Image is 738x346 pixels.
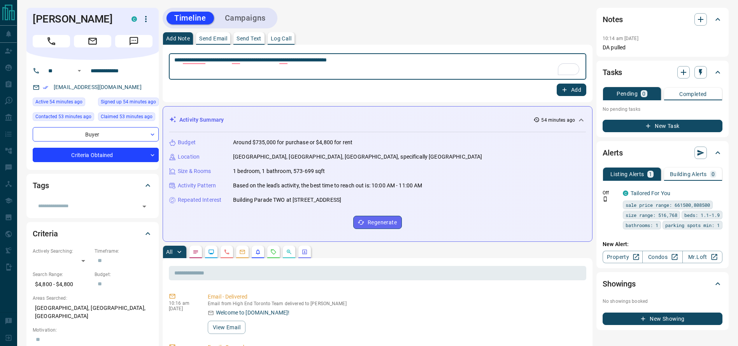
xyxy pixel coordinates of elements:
p: Send Email [199,36,227,41]
p: Actively Searching: [33,248,91,255]
a: Mr.Loft [682,251,722,263]
button: Regenerate [353,216,402,229]
p: Log Call [271,36,291,41]
svg: Listing Alerts [255,249,261,255]
p: No showings booked [603,298,722,305]
p: Budget [178,138,196,147]
p: [GEOGRAPHIC_DATA], [GEOGRAPHIC_DATA], [GEOGRAPHIC_DATA], specifically [GEOGRAPHIC_DATA] [233,153,482,161]
h2: Tags [33,179,49,192]
p: Around $735,000 for purchase or $4,800 for rent [233,138,352,147]
p: Activity Pattern [178,182,216,190]
h2: Notes [603,13,623,26]
p: Building Parade TWO at [STREET_ADDRESS] [233,196,341,204]
p: 10:16 am [169,301,196,306]
h1: [PERSON_NAME] [33,13,120,25]
span: sale price range: 661500,808500 [626,201,710,209]
p: 0 [712,171,715,177]
svg: Calls [224,249,230,255]
svg: Emails [239,249,245,255]
div: Criteria [33,224,153,243]
p: Timeframe: [95,248,153,255]
p: Email - Delivered [208,293,583,301]
p: Email from High End Toronto Team delivered to [PERSON_NAME] [208,301,583,306]
p: Location [178,153,200,161]
p: Motivation: [33,327,153,334]
p: Activity Summary [179,116,224,124]
span: Call [33,35,70,47]
p: Areas Searched: [33,295,153,302]
button: Open [139,201,150,212]
p: $4,800 - $4,800 [33,278,91,291]
span: bathrooms: 1 [626,221,658,229]
a: Condos [642,251,682,263]
h2: Showings [603,278,636,290]
h2: Alerts [603,147,623,159]
button: New Showing [603,313,722,325]
button: Campaigns [217,12,273,24]
span: Contacted 53 minutes ago [35,113,91,121]
div: Mon Sep 15 2025 [33,98,94,108]
span: Message [115,35,153,47]
p: Pending [617,91,638,96]
p: All [166,249,172,255]
svg: Requests [270,249,277,255]
p: 54 minutes ago [541,117,575,124]
p: New Alert: [603,240,722,248]
svg: Push Notification Only [603,196,608,202]
p: DA pulled [603,44,722,52]
button: Add [557,84,586,96]
div: Mon Sep 15 2025 [98,112,159,123]
p: 1 bedroom, 1 bathroom, 573-699 sqft [233,167,325,175]
div: Mon Sep 15 2025 [33,112,94,123]
svg: Notes [193,249,199,255]
div: Buyer [33,127,159,142]
button: View Email [208,321,245,334]
a: Property [603,251,643,263]
p: 1 [649,171,652,177]
div: Mon Sep 15 2025 [98,98,159,108]
textarea: To enrich screen reader interactions, please activate Accessibility in Grammarly extension settings [174,57,581,77]
h2: Tasks [603,66,622,79]
p: Based on the lead's activity, the best time to reach out is: 10:00 AM - 11:00 AM [233,182,422,190]
p: [GEOGRAPHIC_DATA], [GEOGRAPHIC_DATA], [GEOGRAPHIC_DATA] [33,302,153,323]
h2: Criteria [33,227,58,240]
div: Tasks [603,63,722,82]
div: Notes [603,10,722,29]
button: New Task [603,120,722,132]
div: Showings [603,274,722,293]
span: Signed up 54 minutes ago [101,98,156,106]
p: No pending tasks [603,103,722,115]
div: condos.ca [131,16,137,22]
p: Size & Rooms [178,167,211,175]
p: [DATE] [169,306,196,311]
div: Tags [33,176,153,195]
p: Send Text [237,36,261,41]
p: 10:14 am [DATE] [603,36,638,41]
p: Add Note [166,36,190,41]
svg: Opportunities [286,249,292,255]
svg: Lead Browsing Activity [208,249,214,255]
div: condos.ca [623,190,628,196]
p: Listing Alerts [610,171,644,177]
svg: Agent Actions [302,249,308,255]
button: Open [75,66,84,75]
a: Tailored For You [631,190,670,196]
span: size range: 516,768 [626,211,677,219]
p: Welcome to [DOMAIN_NAME]! [216,309,289,317]
span: Claimed 53 minutes ago [101,113,153,121]
div: Activity Summary54 minutes ago [169,113,586,127]
a: [EMAIL_ADDRESS][DOMAIN_NAME] [54,84,142,90]
span: beds: 1.1-1.9 [684,211,720,219]
span: parking spots min: 1 [665,221,720,229]
p: Search Range: [33,271,91,278]
p: Off [603,189,618,196]
span: Active 54 minutes ago [35,98,82,106]
p: Repeated Interest [178,196,221,204]
span: Email [74,35,111,47]
svg: Email Verified [43,85,48,90]
div: Alerts [603,143,722,162]
p: Completed [679,91,707,97]
p: 0 [642,91,645,96]
p: Building Alerts [670,171,707,177]
button: Timeline [167,12,214,24]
